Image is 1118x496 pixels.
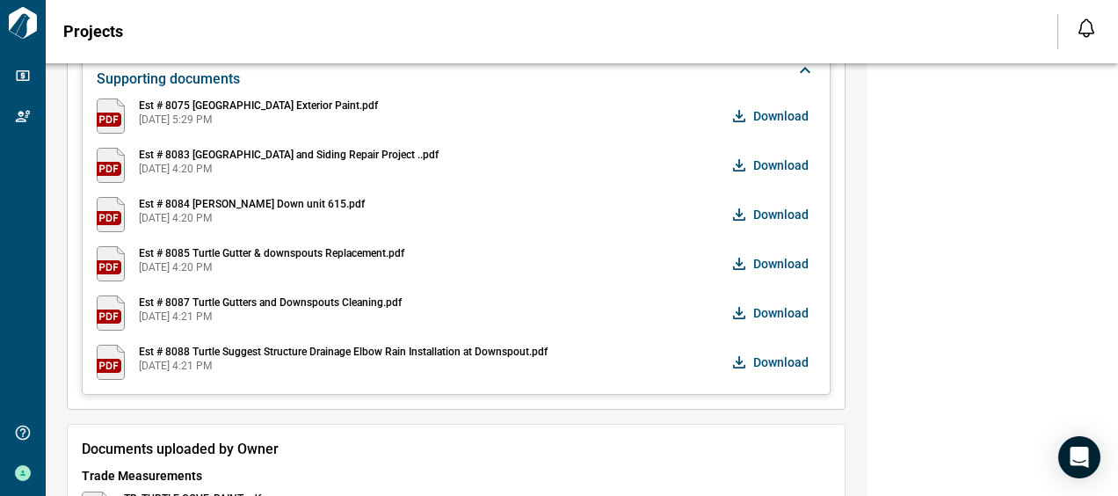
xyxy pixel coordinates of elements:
span: [DATE] 5:29 PM [139,113,378,127]
span: Download [753,354,809,371]
img: pdf [97,197,125,232]
span: Documents uploaded by Owner [82,439,831,460]
img: pdf [97,98,125,134]
img: pdf [97,148,125,183]
button: Download [729,98,816,134]
span: Est # 8085 Turtle Gutter & downspouts Replacement.pdf [139,246,404,260]
span: Download [753,255,809,273]
span: Est # 8083 [GEOGRAPHIC_DATA] and Siding Repair Project ..pdf [139,148,439,162]
span: Trade Measurements [82,467,831,485]
img: pdf [97,295,125,331]
button: Download [729,197,816,232]
div: Supporting documents [83,42,830,98]
span: Est # 8075 [GEOGRAPHIC_DATA] Exterior Paint.pdf [139,98,378,113]
span: Est # 8087 Turtle Gutters and Downspouts Cleaning.pdf [139,295,402,310]
span: [DATE] 4:20 PM [139,162,439,176]
span: Download [753,107,809,125]
span: Download [753,157,809,174]
div: Open Intercom Messenger [1058,436,1100,478]
span: Projects [63,23,123,40]
img: pdf [97,246,125,281]
button: Download [729,345,816,380]
span: Est # 8088 Turtle Suggest Structure Drainage Elbow Rain Installation at Downspout.pdf [139,345,548,359]
button: Download [729,246,816,281]
span: Download [753,304,809,322]
span: [DATE] 4:21 PM [139,359,548,373]
button: Download [729,148,816,183]
span: [DATE] 4:20 PM [139,211,365,225]
span: [DATE] 4:21 PM [139,310,402,324]
img: pdf [97,345,125,380]
span: Supporting documents [97,70,240,88]
button: Open notification feed [1072,14,1100,42]
span: Download [753,206,809,223]
button: Download [729,295,816,331]
span: [DATE] 4:20 PM [139,260,404,274]
span: Est # 8084 [PERSON_NAME] Down unit 615.pdf [139,197,365,211]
